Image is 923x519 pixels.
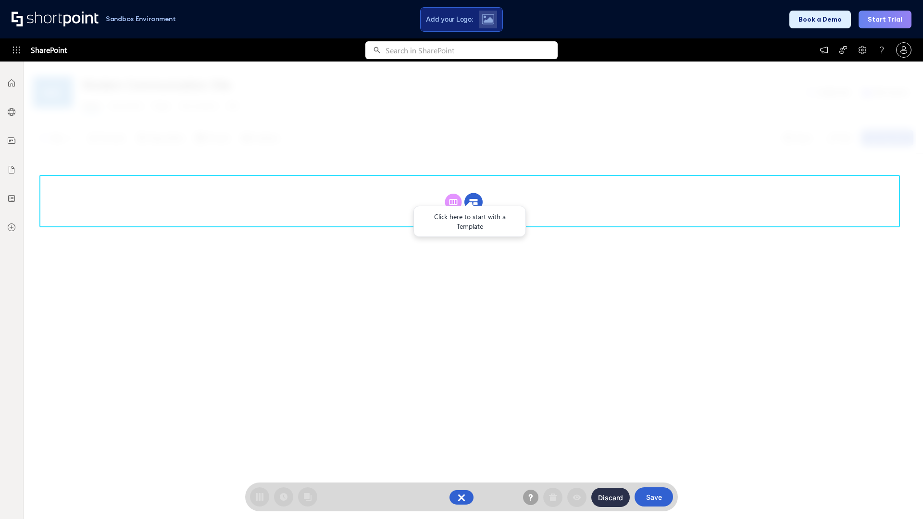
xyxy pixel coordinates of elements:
button: Start Trial [859,11,911,28]
input: Search in SharePoint [386,41,558,59]
button: Discard [591,488,630,507]
img: Upload logo [482,14,494,25]
button: Book a Demo [789,11,851,28]
iframe: Chat Widget [875,473,923,519]
h1: Sandbox Environment [106,16,176,22]
button: Save [635,487,673,507]
span: SharePoint [31,38,67,62]
span: Add your Logo: [426,15,473,24]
